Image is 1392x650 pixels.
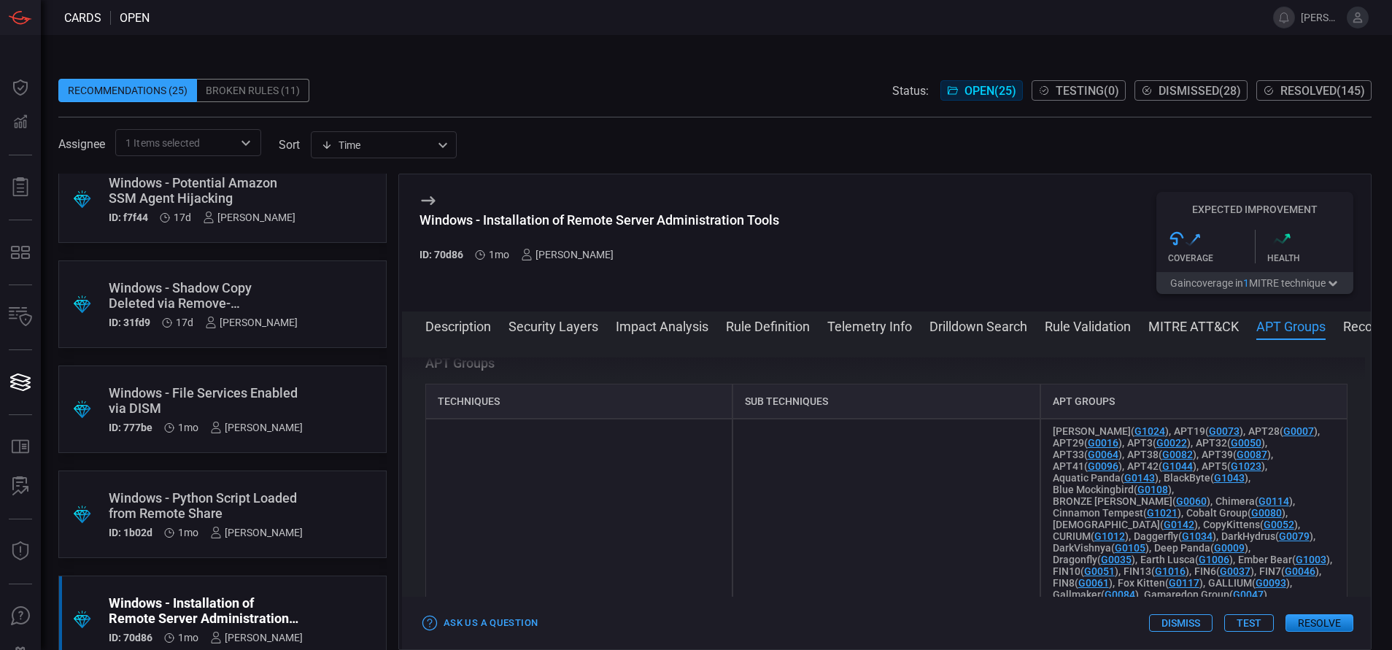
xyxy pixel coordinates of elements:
[1137,484,1168,495] a: G0108
[732,384,1040,419] div: Sub techniques
[1053,449,1122,460] span: APT33 ( )
[1148,317,1239,334] button: MITRE ATT&CK
[1256,317,1326,334] button: APT Groups
[109,595,303,626] div: Windows - Installation of Remote Server Administration Tools
[1202,460,1265,472] span: APT5 ( )
[1053,565,1118,577] span: FIN10 ( )
[1156,204,1353,215] h5: Expected Improvement
[3,469,38,504] button: ALERT ANALYSIS
[1238,554,1330,565] span: Ember Bear ( )
[1258,495,1289,507] a: G0114
[1032,80,1126,101] button: Testing(0)
[1194,565,1254,577] span: FIN6 ( )
[1056,84,1119,98] span: Testing ( 0 )
[1053,589,1139,600] span: Gallmaker ( )
[109,212,148,223] h5: ID: f7f44
[419,249,463,260] h5: ID: 70d86
[1221,530,1313,542] span: DarkHydrus ( )
[3,105,38,140] button: Detections
[827,317,912,334] button: Telemetry Info
[1159,84,1241,98] span: Dismissed ( 28 )
[616,317,708,334] button: Impact Analysis
[1088,437,1118,449] a: G0016
[1283,425,1314,437] a: G0007
[425,384,732,419] div: Techniques
[425,317,491,334] button: Description
[1149,614,1213,632] button: Dismiss
[1182,530,1213,542] a: G1034
[1053,472,1159,484] span: Aquatic Panda ( )
[1168,253,1255,263] div: Coverage
[1127,460,1196,472] span: APT42 ( )
[1134,80,1248,101] button: Dismissed(28)
[1296,554,1326,565] a: G1003
[1156,272,1353,294] button: Gaincoverage in1MITRE technique
[1127,437,1191,449] span: APT3 ( )
[1155,565,1186,577] a: G1016
[1174,425,1243,437] span: APT19 ( )
[1202,449,1271,460] span: APT39 ( )
[210,527,303,538] div: [PERSON_NAME]
[419,212,779,228] div: Windows - Installation of Remote Server Administration Tools
[1053,495,1210,507] span: BRONZE [PERSON_NAME] ( )
[203,212,295,223] div: [PERSON_NAME]
[178,527,198,538] span: Jun 29, 2025 10:25 AM
[205,317,298,328] div: [PERSON_NAME]
[178,632,198,643] span: Jun 29, 2025 10:25 AM
[197,79,309,102] div: Broken Rules (11)
[1053,519,1198,530] span: [DEMOGRAPHIC_DATA] ( )
[3,300,38,335] button: Inventory
[3,365,38,400] button: Cards
[109,527,152,538] h5: ID: 1b02d
[1233,589,1264,600] a: G0047
[964,84,1016,98] span: Open ( 25 )
[1101,554,1132,565] a: G0035
[1084,565,1115,577] a: G0051
[109,632,152,643] h5: ID: 70d86
[1053,530,1129,542] span: CURIUM ( )
[1231,460,1261,472] a: G1023
[1147,507,1178,519] a: G1021
[236,133,256,153] button: Open
[1134,425,1165,437] a: G1024
[1156,437,1187,449] a: G0022
[1251,507,1282,519] a: G0080
[120,11,150,25] span: open
[1220,565,1250,577] a: G0037
[1045,317,1131,334] button: Rule Validation
[1231,437,1261,449] a: G0050
[1215,495,1293,507] span: Chimera ( )
[109,385,303,416] div: Windows - File Services Enabled via DISM
[1053,484,1172,495] span: Blue Mockingbird ( )
[1053,577,1113,589] span: FIN8 ( )
[1256,80,1372,101] button: Resolved(145)
[419,612,541,635] button: Ask Us a Question
[1267,253,1354,263] div: Health
[1078,577,1109,589] a: G0061
[1115,542,1145,554] a: G0105
[1140,554,1233,565] span: Earth Lusca ( )
[1164,472,1248,484] span: BlackByte ( )
[125,136,200,150] span: 1 Items selected
[109,175,295,206] div: Windows - Potential Amazon SSM Agent Hijacking
[940,80,1023,101] button: Open(25)
[109,317,150,328] h5: ID: 31fd9
[929,317,1027,334] button: Drilldown Search
[1264,519,1294,530] a: G0052
[489,249,509,260] span: Jun 29, 2025 10:25 AM
[1164,519,1194,530] a: G0142
[279,138,300,152] label: sort
[1154,542,1248,554] span: Deep Panda ( )
[1134,530,1216,542] span: Daggerfly ( )
[1280,84,1365,98] span: Resolved ( 145 )
[1088,449,1118,460] a: G0064
[1214,472,1245,484] a: G1043
[1203,519,1298,530] span: CopyKittens ( )
[1214,542,1245,554] a: G0009
[1209,425,1240,437] a: G0073
[1162,449,1193,460] a: G0082
[3,170,38,205] button: Reports
[521,249,614,260] div: [PERSON_NAME]
[1285,565,1315,577] a: G0046
[1118,577,1203,589] span: Fox Kitten ( )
